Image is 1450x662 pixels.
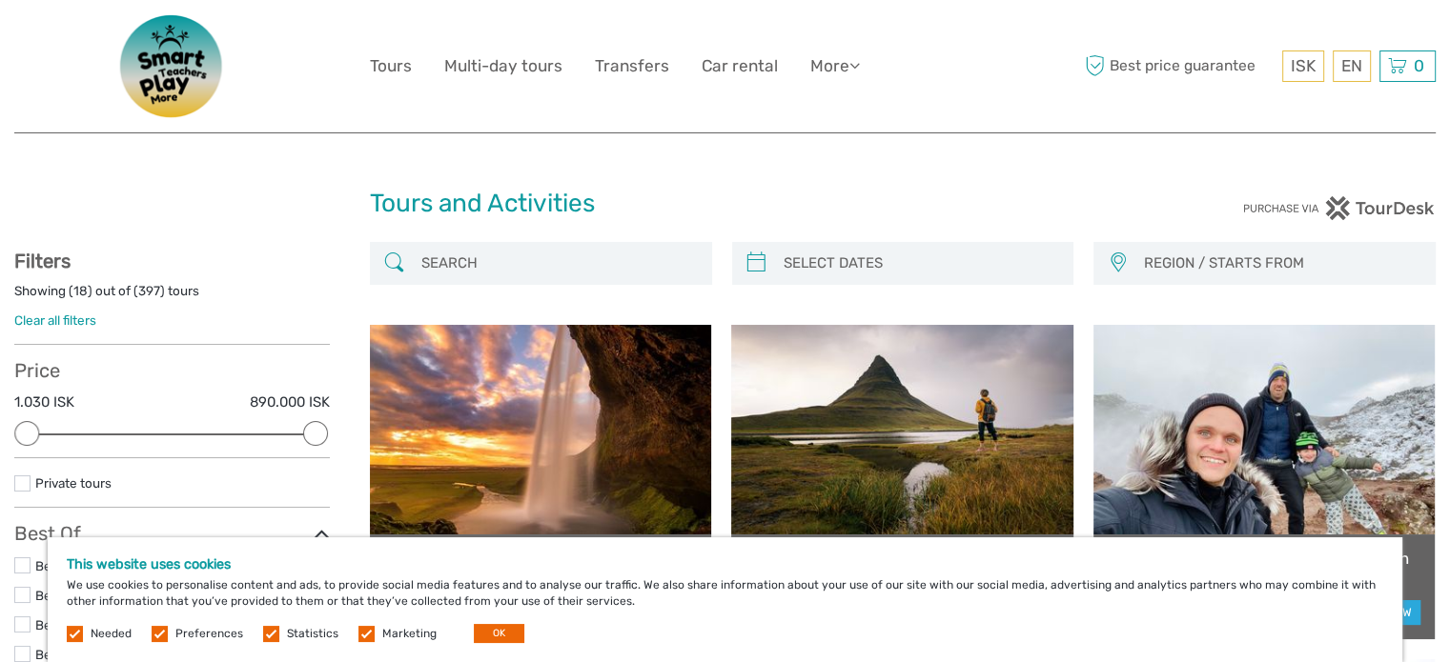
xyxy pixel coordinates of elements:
a: Best of Reykjanes/Eruption Sites [35,588,232,603]
a: Best for Self Drive [35,558,142,573]
label: Statistics [287,626,338,642]
div: Showing ( ) out of ( ) tours [14,282,330,311]
a: Private tours [35,475,112,491]
label: 1.030 ISK [14,392,74,412]
a: Best of Winter [35,647,119,662]
span: ISK [1291,56,1316,75]
label: 18 [73,282,88,300]
a: Clear all filters [14,312,96,328]
a: Best of Summer [35,617,132,632]
strong: Filters [14,250,71,272]
a: Tours [370,52,412,80]
button: OK [474,624,524,643]
label: Preferences [175,626,243,642]
button: Open LiveChat chat widget [219,30,242,52]
h3: Price [14,359,330,382]
h3: Best Of [14,522,330,545]
label: 890.000 ISK [250,392,330,412]
div: We use cookies to personalise content and ads, to provide social media features and to analyse ou... [48,537,1402,662]
span: Best price guarantee [1080,50,1277,82]
label: 397 [138,282,160,300]
a: Multi-day tours [444,52,562,80]
a: More [810,52,860,80]
button: REGION / STARTS FROM [1135,248,1426,279]
img: 3577-08614e58-788b-417f-8607-12aa916466bf_logo_big.png [96,14,249,118]
span: 0 [1411,56,1427,75]
img: PurchaseViaTourDesk.png [1242,196,1436,220]
div: EN [1333,50,1371,82]
input: SEARCH [414,247,703,280]
input: SELECT DATES [776,247,1065,280]
label: Needed [91,626,132,642]
h1: Tours and Activities [370,189,1081,219]
a: Transfers [595,52,669,80]
p: We're away right now. Please check back later! [27,33,215,49]
h5: This website uses cookies [67,556,1383,572]
label: Marketing [382,626,437,642]
a: Car rental [702,52,778,80]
